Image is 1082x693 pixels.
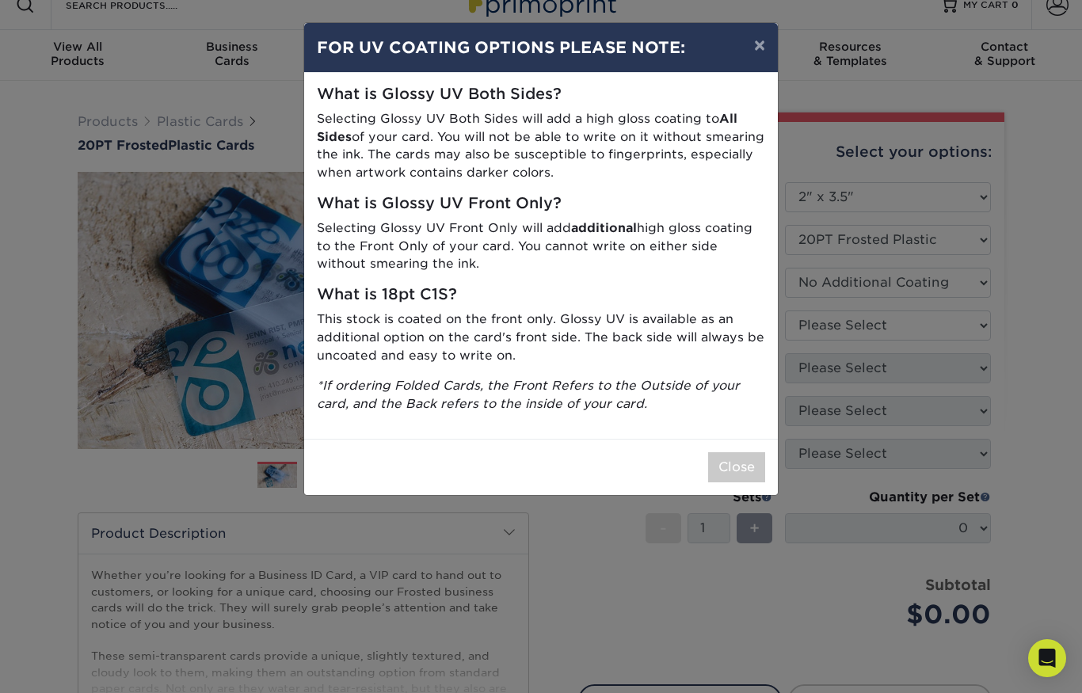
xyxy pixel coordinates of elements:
p: This stock is coated on the front only. Glossy UV is available as an additional option on the car... [317,310,765,364]
strong: additional [571,220,637,235]
h5: What is Glossy UV Front Only? [317,195,765,213]
strong: All Sides [317,111,737,144]
h5: What is Glossy UV Both Sides? [317,86,765,104]
button: Close [708,452,765,482]
button: × [741,23,778,67]
h4: FOR UV COATING OPTIONS PLEASE NOTE: [317,36,765,59]
h5: What is 18pt C1S? [317,286,765,304]
p: Selecting Glossy UV Front Only will add high gloss coating to the Front Only of your card. You ca... [317,219,765,273]
p: Selecting Glossy UV Both Sides will add a high gloss coating to of your card. You will not be abl... [317,110,765,182]
div: Open Intercom Messenger [1028,639,1066,677]
i: *If ordering Folded Cards, the Front Refers to the Outside of your card, and the Back refers to t... [317,378,740,411]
